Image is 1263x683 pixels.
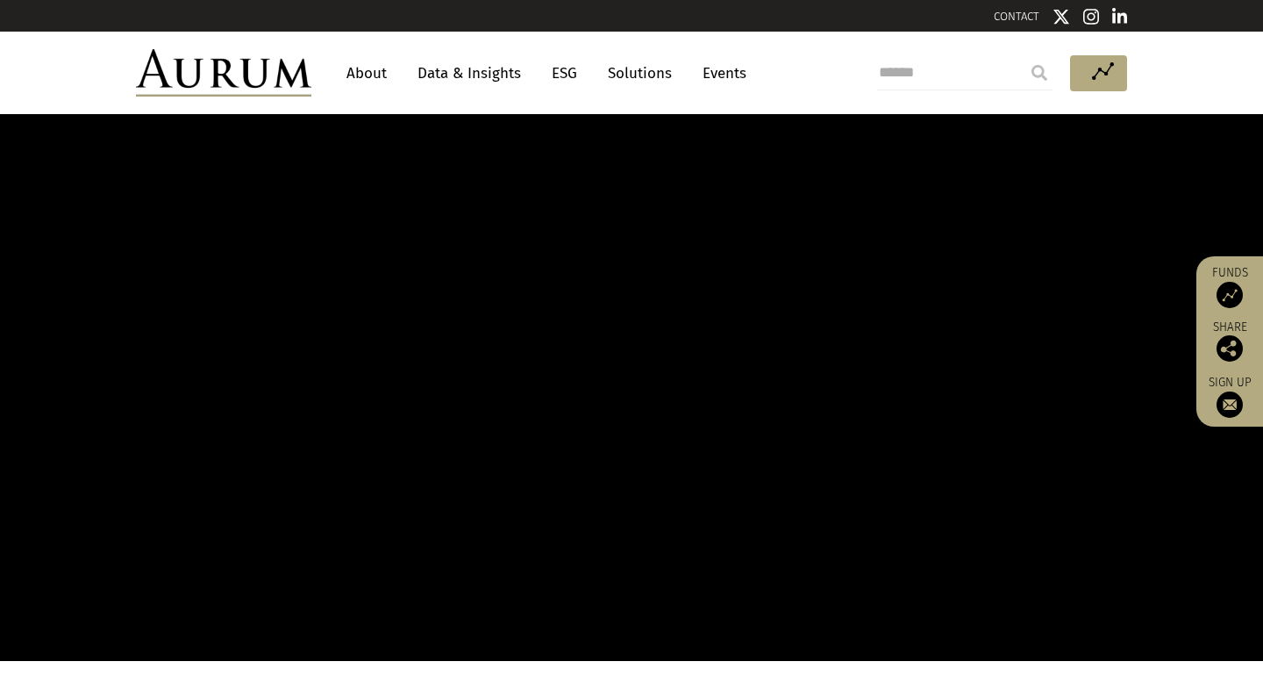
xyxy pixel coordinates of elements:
img: Linkedin icon [1112,8,1128,25]
input: Submit [1022,55,1057,90]
a: Funds [1205,265,1254,308]
a: Data & Insights [409,57,530,90]
a: CONTACT [994,10,1039,23]
div: Share [1205,321,1254,362]
img: Share this post [1217,335,1243,362]
a: Solutions [599,57,681,90]
a: Sign up [1205,375,1254,418]
img: Instagram icon [1083,8,1099,25]
img: Aurum [136,49,311,97]
img: Sign up to our newsletter [1217,392,1243,418]
img: Access Funds [1217,282,1243,308]
img: Twitter icon [1052,8,1070,25]
a: Events [694,57,746,90]
a: ESG [543,57,586,90]
a: About [338,57,396,90]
